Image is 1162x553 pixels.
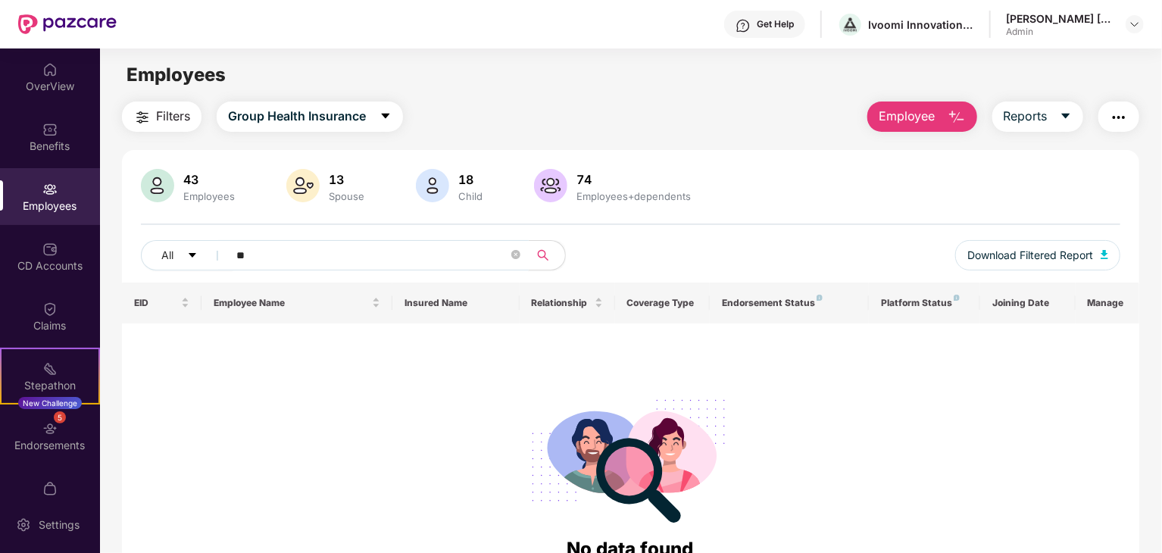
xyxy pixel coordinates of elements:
img: svg+xml;base64,PHN2ZyB4bWxucz0iaHR0cDovL3d3dy53My5vcmcvMjAwMC9zdmciIHdpZHRoPSI4IiBoZWlnaHQ9IjgiIH... [954,295,960,301]
span: Employee [879,107,936,126]
div: Get Help [757,18,794,30]
span: caret-down [1060,110,1072,123]
img: svg+xml;base64,PHN2ZyBpZD0iQ0RfQWNjb3VudHMiIGRhdGEtbmFtZT0iQ0QgQWNjb3VudHMiIHhtbG5zPSJodHRwOi8vd3... [42,242,58,257]
img: svg+xml;base64,PHN2ZyB4bWxucz0iaHR0cDovL3d3dy53My5vcmcvMjAwMC9zdmciIHhtbG5zOnhsaW5rPSJodHRwOi8vd3... [534,169,567,202]
span: Employee Name [214,297,369,309]
img: svg+xml;base64,PHN2ZyB4bWxucz0iaHR0cDovL3d3dy53My5vcmcvMjAwMC9zdmciIHhtbG5zOnhsaW5rPSJodHRwOi8vd3... [141,169,174,202]
div: Employees [180,190,238,202]
img: svg+xml;base64,PHN2ZyBpZD0iRW5kb3JzZW1lbnRzIiB4bWxucz0iaHR0cDovL3d3dy53My5vcmcvMjAwMC9zdmciIHdpZH... [42,421,58,436]
th: Insured Name [392,283,520,323]
button: search [528,240,566,270]
th: EID [122,283,201,323]
button: Employee [867,102,977,132]
div: Employees+dependents [573,190,694,202]
span: Group Health Insurance [228,107,366,126]
div: 5 [54,411,66,423]
div: Platform Status [881,297,968,309]
img: svg+xml;base64,PHN2ZyBpZD0iRHJvcGRvd24tMzJ4MzIiIHhtbG5zPSJodHRwOi8vd3d3LnczLm9yZy8yMDAwL3N2ZyIgd2... [1129,18,1141,30]
button: Download Filtered Report [955,240,1120,270]
button: Allcaret-down [141,240,233,270]
img: svg+xml;base64,PHN2ZyBpZD0iQmVuZWZpdHMiIHhtbG5zPSJodHRwOi8vd3d3LnczLm9yZy8yMDAwL3N2ZyIgd2lkdGg9Ij... [42,122,58,137]
img: svg+xml;base64,PHN2ZyBpZD0iSGVscC0zMngzMiIgeG1sbnM9Imh0dHA6Ly93d3cudzMub3JnLzIwMDAvc3ZnIiB3aWR0aD... [736,18,751,33]
span: All [161,247,173,264]
div: 18 [455,172,486,187]
div: 13 [326,172,367,187]
img: svg+xml;base64,PHN2ZyB4bWxucz0iaHR0cDovL3d3dy53My5vcmcvMjAwMC9zdmciIHdpZHRoPSIyMSIgaGVpZ2h0PSIyMC... [42,361,58,376]
div: Settings [34,517,84,533]
div: [PERSON_NAME] [PERSON_NAME] [1006,11,1112,26]
th: Joining Date [980,283,1076,323]
th: Relationship [520,283,615,323]
img: svg+xml;base64,PHN2ZyBpZD0iSG9tZSIgeG1sbnM9Imh0dHA6Ly93d3cudzMub3JnLzIwMDAvc3ZnIiB3aWR0aD0iMjAiIG... [42,62,58,77]
img: svg+xml;base64,PHN2ZyBpZD0iU2V0dGluZy0yMHgyMCIgeG1sbnM9Imh0dHA6Ly93d3cudzMub3JnLzIwMDAvc3ZnIiB3aW... [16,517,31,533]
button: Filters [122,102,201,132]
div: 74 [573,172,694,187]
div: New Challenge [18,397,82,409]
span: Relationship [532,297,592,309]
span: caret-down [380,110,392,123]
span: Filters [156,107,190,126]
span: Download Filtered Report [967,247,1093,264]
div: Admin [1006,26,1112,38]
span: search [528,249,558,261]
th: Coverage Type [615,283,711,323]
span: close-circle [511,248,520,263]
img: svg+xml;base64,PHN2ZyB4bWxucz0iaHR0cDovL3d3dy53My5vcmcvMjAwMC9zdmciIHdpZHRoPSIyNCIgaGVpZ2h0PSIyNC... [1110,108,1128,127]
img: svg+xml;base64,PHN2ZyBpZD0iTXlfT3JkZXJzIiBkYXRhLW5hbWU9Ik15IE9yZGVycyIgeG1sbnM9Imh0dHA6Ly93d3cudz... [42,481,58,496]
div: Endorsement Status [722,297,857,309]
img: svg+xml;base64,PHN2ZyB4bWxucz0iaHR0cDovL3d3dy53My5vcmcvMjAwMC9zdmciIHdpZHRoPSIyNCIgaGVpZ2h0PSIyNC... [133,108,151,127]
img: svg+xml;base64,PHN2ZyB4bWxucz0iaHR0cDovL3d3dy53My5vcmcvMjAwMC9zdmciIHdpZHRoPSIyODgiIGhlaWdodD0iMj... [521,381,739,535]
div: Spouse [326,190,367,202]
div: Stepathon [2,378,98,393]
img: New Pazcare Logo [18,14,117,34]
span: caret-down [187,250,198,262]
img: svg+xml;base64,PHN2ZyB4bWxucz0iaHR0cDovL3d3dy53My5vcmcvMjAwMC9zdmciIHhtbG5zOnhsaW5rPSJodHRwOi8vd3... [1101,250,1108,259]
img: svg+xml;base64,PHN2ZyB4bWxucz0iaHR0cDovL3d3dy53My5vcmcvMjAwMC9zdmciIHdpZHRoPSI4IiBoZWlnaHQ9IjgiIH... [817,295,823,301]
img: iVOOMI%20Logo%20(1).png [839,14,861,36]
img: svg+xml;base64,PHN2ZyB4bWxucz0iaHR0cDovL3d3dy53My5vcmcvMjAwMC9zdmciIHhtbG5zOnhsaW5rPSJodHRwOi8vd3... [948,108,966,127]
span: Employees [127,64,226,86]
img: svg+xml;base64,PHN2ZyB4bWxucz0iaHR0cDovL3d3dy53My5vcmcvMjAwMC9zdmciIHhtbG5zOnhsaW5rPSJodHRwOi8vd3... [416,169,449,202]
div: 43 [180,172,238,187]
th: Employee Name [201,283,392,323]
span: close-circle [511,250,520,259]
button: Group Health Insurancecaret-down [217,102,403,132]
div: Child [455,190,486,202]
button: Reportscaret-down [992,102,1083,132]
img: svg+xml;base64,PHN2ZyBpZD0iQ2xhaW0iIHhtbG5zPSJodHRwOi8vd3d3LnczLm9yZy8yMDAwL3N2ZyIgd2lkdGg9IjIwIi... [42,301,58,317]
th: Manage [1076,283,1139,323]
img: svg+xml;base64,PHN2ZyB4bWxucz0iaHR0cDovL3d3dy53My5vcmcvMjAwMC9zdmciIHhtbG5zOnhsaW5rPSJodHRwOi8vd3... [286,169,320,202]
div: Ivoomi Innovation Private Limited [868,17,974,32]
span: Reports [1004,107,1048,126]
span: EID [134,297,178,309]
img: svg+xml;base64,PHN2ZyBpZD0iRW1wbG95ZWVzIiB4bWxucz0iaHR0cDovL3d3dy53My5vcmcvMjAwMC9zdmciIHdpZHRoPS... [42,182,58,197]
